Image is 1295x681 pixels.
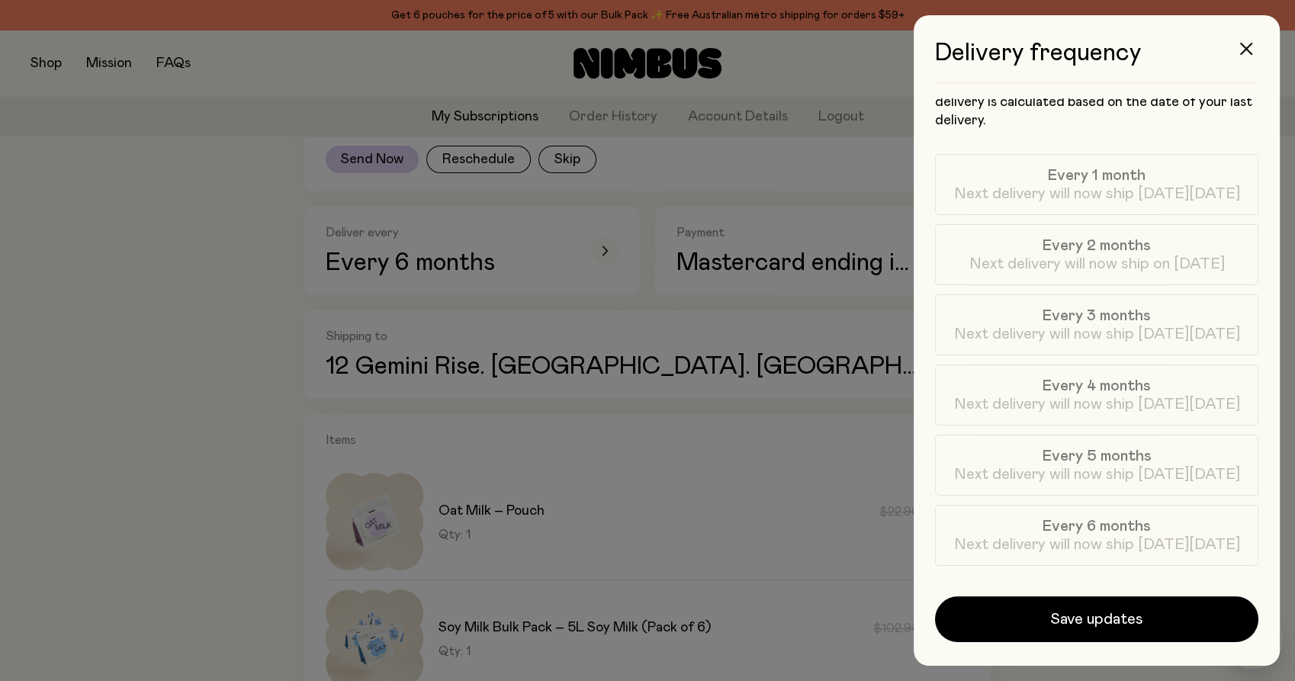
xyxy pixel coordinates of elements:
[1048,166,1146,185] span: Every 1 month
[935,40,1258,83] h3: Delivery frequency
[935,75,1258,130] p: Manage the frequency of your deliveries. Next delivery is calculated based on the date of your la...
[954,325,1240,343] span: Next delivery will now ship [DATE][DATE]
[954,395,1240,413] span: Next delivery will now ship [DATE][DATE]
[1043,517,1151,535] span: Every 6 months
[1043,307,1151,325] span: Every 3 months
[1043,377,1151,395] span: Every 4 months
[954,535,1240,554] span: Next delivery will now ship [DATE][DATE]
[935,596,1258,642] button: Save updates
[969,255,1225,273] span: Next delivery will now ship on [DATE]
[1043,236,1151,255] span: Every 2 months
[954,465,1240,483] span: Next delivery will now ship [DATE][DATE]
[1043,447,1152,465] span: Every 5 months
[1050,609,1143,630] span: Save updates
[954,185,1240,203] span: Next delivery will now ship [DATE][DATE]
